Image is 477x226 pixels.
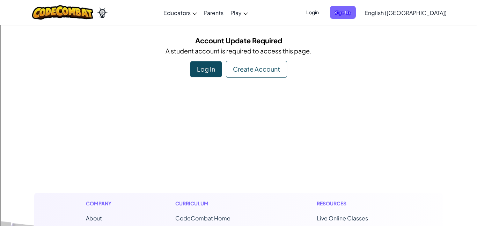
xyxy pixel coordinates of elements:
button: Sign Up [330,6,356,19]
span: English ([GEOGRAPHIC_DATA]) [365,9,447,16]
a: Parents [200,3,227,22]
img: CodeCombat logo [32,5,93,20]
a: English ([GEOGRAPHIC_DATA]) [361,3,450,22]
span: Educators [163,9,191,16]
button: Login [302,6,323,19]
a: Play [227,3,251,22]
img: Ozaria [97,7,108,18]
span: Play [230,9,242,16]
a: Educators [160,3,200,22]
